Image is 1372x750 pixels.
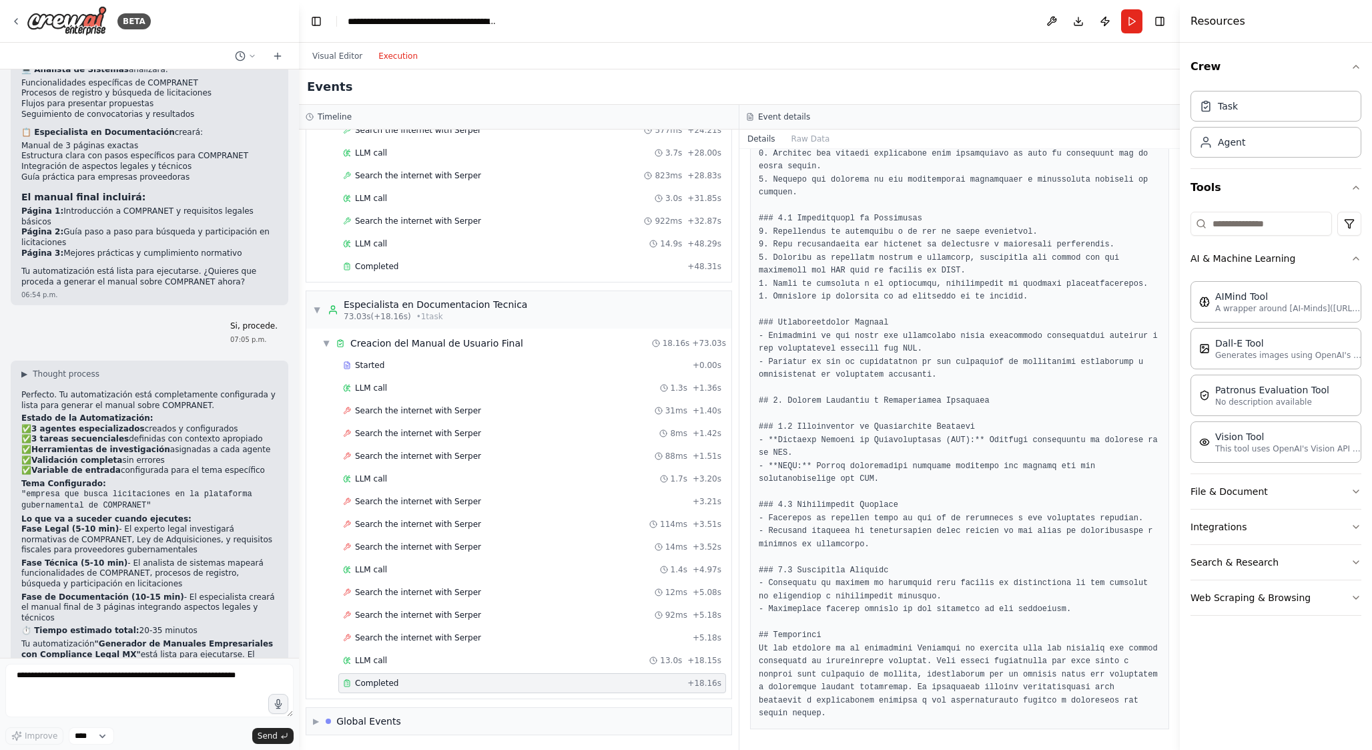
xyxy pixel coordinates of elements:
[355,170,481,181] span: Search the internet with Serper
[355,678,398,689] span: Completed
[1190,241,1361,276] button: AI & Machine Learning
[1199,343,1210,354] img: DallETool
[355,216,481,226] span: Search the internet with Serper
[313,305,321,315] span: ▼
[355,542,481,552] span: Search the internet with Serper
[318,112,352,122] h3: Timeline
[693,405,721,416] span: + 1.40s
[21,78,278,89] li: Funcionalidades específicas de COMPRANET
[344,311,411,322] span: 73.03s (+18.16s)
[660,519,687,530] span: 114ms
[1190,545,1361,580] button: Search & Research
[21,524,278,556] p: - El experto legal investigará normativas de COMPRANET, Ley de Adquisiciones, y requisitos fiscal...
[1215,430,1362,443] div: Vision Tool
[307,12,326,31] button: Hide left sidebar
[739,130,783,148] button: Details
[258,731,278,741] span: Send
[348,15,498,28] nav: breadcrumb
[660,238,682,249] span: 14.9s
[1190,13,1245,29] h4: Resources
[355,383,387,393] span: LLM call
[1190,48,1361,85] button: Crew
[355,496,481,507] span: Search the internet with Serper
[21,128,175,137] strong: 📋 Especialista en Documentación
[687,170,721,181] span: + 28.83s
[336,715,401,728] div: Global Events
[663,338,690,349] span: 18.16s
[355,360,384,371] span: Started
[693,383,721,393] span: + 1.36s
[27,6,107,36] img: Logo
[355,474,387,484] span: LLM call
[21,206,278,227] li: Introducción a COMPRANET y requisitos legales básicos
[21,88,278,99] li: Procesos de registro y búsqueda de licitaciones
[21,248,63,258] strong: Página 3:
[687,216,721,226] span: + 32.87s
[21,151,278,162] li: Estructura clara con pasos específicos para COMPRANET
[21,206,63,216] strong: Página 1:
[344,298,527,311] div: Especialista en Documentacion Tecnica
[693,496,721,507] span: + 3.21s
[693,360,721,371] span: + 0.00s
[1215,303,1362,314] p: A wrapper around [AI-Minds]([URL][DOMAIN_NAME]). Useful for when you need answers to questions fr...
[1190,276,1361,474] div: AI & Machine Learning
[655,216,682,226] span: 922ms
[322,338,330,349] span: ▼
[693,542,721,552] span: + 3.52s
[665,405,687,416] span: 31ms
[21,369,27,379] span: ▶
[1190,474,1361,509] button: File & Document
[665,587,687,598] span: 12ms
[671,474,687,484] span: 1.7s
[25,731,57,741] span: Improve
[355,261,398,272] span: Completed
[1190,510,1361,544] button: Integrations
[665,148,682,158] span: 3.7s
[21,192,145,202] strong: El manual final incluirá:
[660,655,682,666] span: 13.0s
[671,383,687,393] span: 1.3s
[355,451,481,461] span: Search the internet with Serper
[355,148,387,158] span: LLM call
[1190,580,1361,615] button: Web Scraping & Browsing
[1215,383,1329,397] div: Patronus Evaluation Tool
[670,428,687,439] span: 8ms
[693,610,721,620] span: + 5.18s
[665,193,682,204] span: 3.0s
[687,238,721,249] span: + 48.29s
[355,610,481,620] span: Search the internet with Serper
[21,413,153,423] strong: Estado de la Automatización:
[370,48,426,64] button: Execution
[692,338,726,349] span: + 73.03s
[355,564,387,575] span: LLM call
[230,48,262,64] button: Switch to previous chat
[21,141,278,152] li: Manual de 3 páginas exactas
[21,524,119,534] strong: Fase Legal (5-10 min)
[687,261,721,272] span: + 48.31s
[1190,206,1361,626] div: Tools
[1215,290,1362,303] div: AIMind Tool
[230,335,278,345] div: 07:05 p.m.
[21,172,278,183] li: Guía práctica para empresas proveedoras
[355,125,481,136] span: Search the internet with Serper
[21,490,252,510] code: "empresa que busca licitaciones en la plataforma gubernamental de COMPRANET"
[21,110,278,120] li: Seguimiento de convocatorias y resultados
[1190,169,1361,206] button: Tools
[268,694,288,714] button: Click to speak your automation idea
[21,290,278,300] div: 06:54 p.m.
[693,587,721,598] span: + 5.08s
[355,428,481,439] span: Search the internet with Serper
[21,99,278,110] li: Flujos para presentar propuestas
[1215,337,1362,350] div: Dall-E Tool
[693,564,721,575] span: + 4.97s
[1218,100,1238,113] div: Task
[687,655,721,666] span: + 18.15s
[355,587,481,598] span: Search the internet with Serper
[21,128,278,138] p: creará:
[355,238,387,249] span: LLM call
[21,369,99,379] button: ▶Thought process
[21,626,139,635] strong: ⏱️ Tiempo estimado total:
[21,248,278,259] li: Mejores prácticas y cumplimiento normativo
[687,678,721,689] span: + 18.16s
[21,558,278,590] p: - El analista de sistemas mapeará funcionalidades de COMPRANET, procesos de registro, búsqueda y ...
